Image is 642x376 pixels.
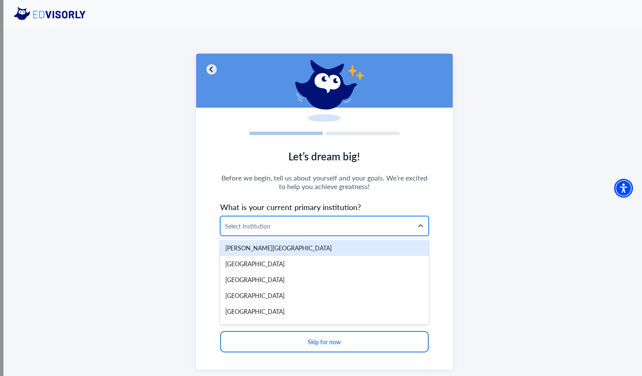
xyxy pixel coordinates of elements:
span: Before we begin, tell us about yourself and your goals. We’re excited to help you achieve greatness! [220,174,429,191]
div: Alamogordo [220,319,429,335]
input: Text field [225,222,227,231]
div: [GEOGRAPHIC_DATA] [220,288,429,304]
img: chevron-left-circle [206,64,217,75]
div: Accessibility Menu [614,179,633,198]
button: Skip for now [220,331,429,352]
div: [GEOGRAPHIC_DATA] [220,272,429,288]
span: What is your current primary institution? [220,201,429,213]
img: eddy logo [14,7,93,21]
div: [GEOGRAPHIC_DATA] [220,304,429,319]
img: eddy-sparkles [295,60,364,122]
span: Let’s dream big! [220,149,429,163]
div: [GEOGRAPHIC_DATA] [220,256,429,272]
div: [PERSON_NAME][GEOGRAPHIC_DATA] [220,240,429,256]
